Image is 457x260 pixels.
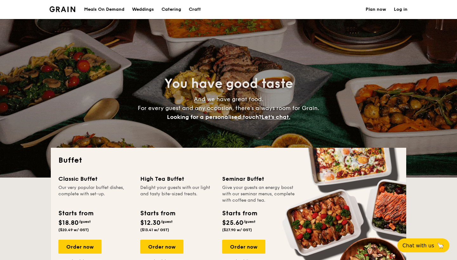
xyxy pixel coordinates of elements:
div: Order now [58,240,102,254]
div: Delight your guests with our light and tasty bite-sized treats. [140,185,215,204]
span: Let's chat. [262,114,290,120]
a: Logotype [50,6,75,12]
button: Chat with us🦙 [397,238,449,252]
span: ($20.49 w/ GST) [58,228,89,232]
span: /guest [161,219,173,224]
div: Order now [222,240,265,254]
div: High Tea Buffet [140,174,215,183]
span: Chat with us [402,243,434,249]
span: $12.30 [140,219,161,227]
div: Starts from [140,209,175,218]
span: /guest [243,219,255,224]
h2: Buffet [58,155,399,166]
div: Our very popular buffet dishes, complete with set-up. [58,185,133,204]
span: ($13.41 w/ GST) [140,228,169,232]
span: 🦙 [437,242,444,249]
span: $25.60 [222,219,243,227]
span: ($27.90 w/ GST) [222,228,252,232]
img: Grain [50,6,75,12]
div: Seminar Buffet [222,174,296,183]
div: Starts from [222,209,257,218]
span: /guest [79,219,91,224]
div: Starts from [58,209,93,218]
div: Classic Buffet [58,174,133,183]
div: Order now [140,240,183,254]
span: $18.80 [58,219,79,227]
div: Give your guests an energy boost with our seminar menus, complete with coffee and tea. [222,185,296,204]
